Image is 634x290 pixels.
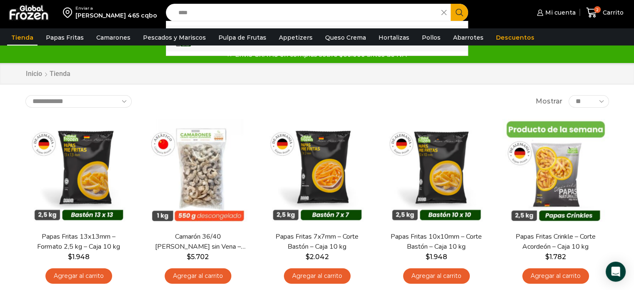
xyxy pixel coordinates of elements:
[543,8,576,17] span: Mi cuenta
[449,30,488,45] a: Abarrotes
[535,4,576,21] a: Mi cuenta
[50,70,70,78] h1: Tienda
[187,253,191,261] span: $
[42,30,88,45] a: Papas Fritas
[606,262,626,282] div: Open Intercom Messenger
[374,30,413,45] a: Hortalizas
[545,253,566,261] bdi: 1.782
[594,6,601,13] span: 2
[584,3,626,23] a: 2 Carrito
[403,268,470,284] a: Agregar al carrito: “Papas Fritas 10x10mm - Corte Bastón - Caja 10 kg”
[92,30,135,45] a: Camarones
[545,253,549,261] span: $
[25,95,132,108] select: Pedido de la tienda
[507,232,603,251] a: Papas Fritas Crinkle – Corte Acordeón – Caja 10 kg
[269,232,365,251] a: Papas Fritas 7x7mm – Corte Bastón – Caja 10 kg
[75,5,157,11] div: Enviar a
[536,97,562,106] span: Mostrar
[418,30,445,45] a: Pollos
[166,25,468,51] a: Papas FritasWedges – Corte Gajo - Caja 10 kg $1.957
[426,253,447,261] bdi: 1.948
[522,268,589,284] a: Agregar al carrito: “Papas Fritas Crinkle - Corte Acordeón - Caja 10 kg”
[306,253,329,261] bdi: 2.042
[139,30,210,45] a: Pescados y Mariscos
[187,253,209,261] bdi: 5.702
[25,69,43,79] a: Inicio
[68,253,90,261] bdi: 1.948
[30,232,126,251] a: Papas Fritas 13x13mm – Formato 2,5 kg – Caja 10 kg
[275,30,317,45] a: Appetizers
[284,268,351,284] a: Agregar al carrito: “Papas Fritas 7x7mm - Corte Bastón - Caja 10 kg”
[165,268,231,284] a: Agregar al carrito: “Camarón 36/40 Crudo Pelado sin Vena - Bronze - Caja 10 kg”
[426,253,430,261] span: $
[150,232,246,251] a: Camarón 36/40 [PERSON_NAME] sin Vena – Bronze – Caja 10 kg
[63,5,75,20] img: address-field-icon.svg
[601,8,624,17] span: Carrito
[45,268,112,284] a: Agregar al carrito: “Papas Fritas 13x13mm - Formato 2,5 kg - Caja 10 kg”
[25,69,70,79] nav: Breadcrumb
[200,28,338,37] p: Papas Fritas es – Corte Gajo - Caja 10 kg
[7,30,38,45] a: Tienda
[492,30,539,45] a: Descuentos
[451,4,468,21] button: Search button
[388,232,484,251] a: Papas Fritas 10x10mm – Corte Bastón – Caja 10 kg
[75,11,157,20] div: [PERSON_NAME] 465 cqbo
[68,253,72,261] span: $
[321,30,370,45] a: Queso Crema
[214,30,271,45] a: Pulpa de Frutas
[306,253,310,261] span: $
